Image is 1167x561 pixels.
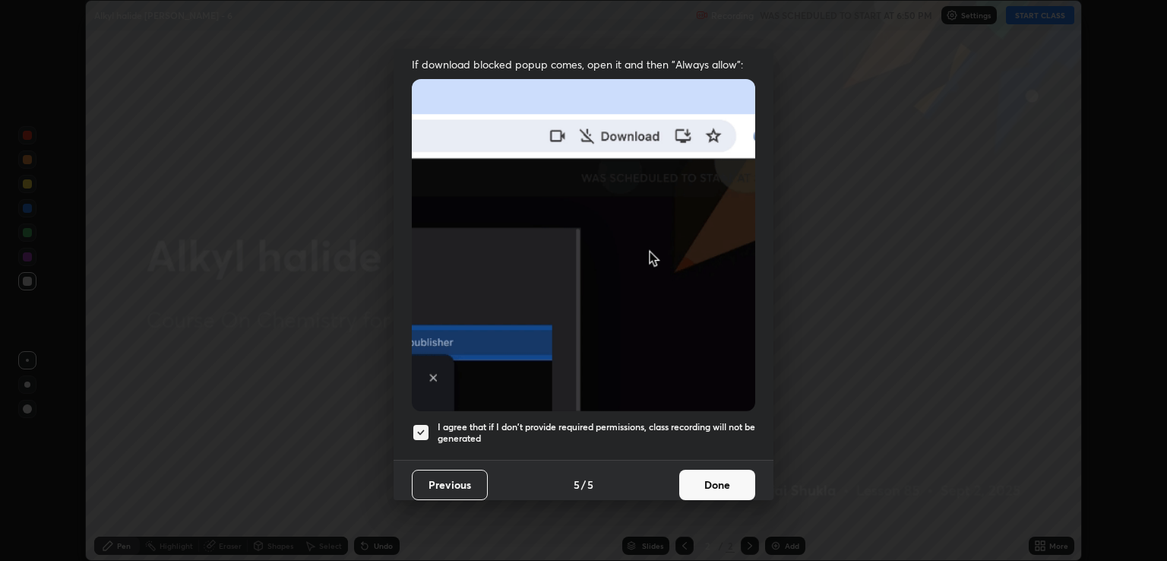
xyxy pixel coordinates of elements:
[574,477,580,493] h4: 5
[412,470,488,500] button: Previous
[679,470,755,500] button: Done
[412,57,755,71] span: If download blocked popup comes, open it and then "Always allow":
[412,79,755,411] img: downloads-permission-blocked.gif
[587,477,593,493] h4: 5
[438,421,755,445] h5: I agree that if I don't provide required permissions, class recording will not be generated
[581,477,586,493] h4: /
